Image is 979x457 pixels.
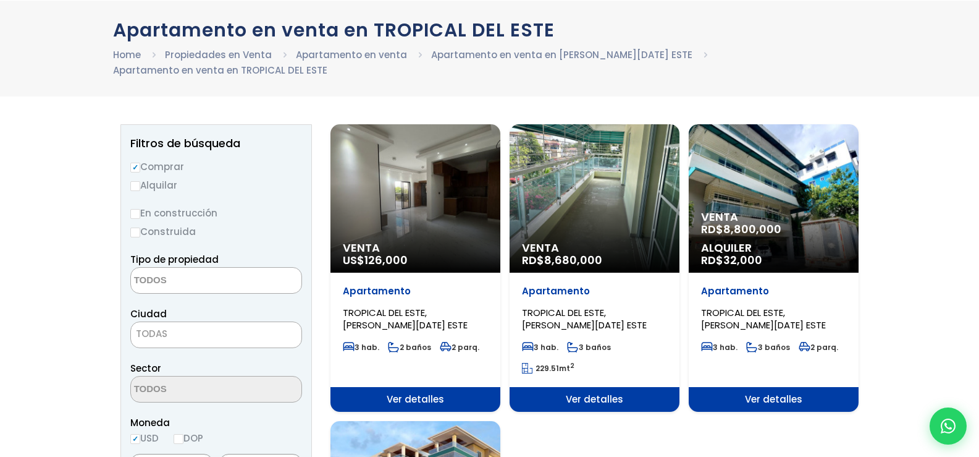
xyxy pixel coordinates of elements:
[388,342,431,352] span: 2 baños
[130,434,140,444] input: USD
[130,415,302,430] span: Moneda
[701,252,762,268] span: RD$
[130,181,140,191] input: Alquilar
[510,124,679,412] a: Venta RD$8,680,000 Apartamento TROPICAL DEL ESTE, [PERSON_NAME][DATE] ESTE 3 hab. 3 baños 229.51m...
[130,137,302,150] h2: Filtros de búsqueda
[165,48,272,61] a: Propiedades en Venta
[522,242,667,254] span: Venta
[130,205,302,221] label: En construcción
[536,363,559,374] span: 229.51
[131,325,301,343] span: TODAS
[567,342,611,352] span: 3 baños
[522,363,574,374] span: mt
[130,159,302,174] label: Comprar
[510,387,679,412] span: Ver detalles
[343,285,488,297] p: Apartamento
[522,306,647,331] span: TROPICAL DEL ESTE, [PERSON_NAME][DATE] ESTE
[131,377,251,403] textarea: Search
[723,221,781,237] span: 8,800,000
[701,285,846,297] p: Apartamento
[799,342,838,352] span: 2 parq.
[689,124,859,412] a: Venta RD$8,800,000 Alquiler RD$32,000 Apartamento TROPICAL DEL ESTE, [PERSON_NAME][DATE] ESTE 3 h...
[113,62,327,78] li: Apartamento en venta en TROPICAL DEL ESTE
[130,253,219,266] span: Tipo de propiedad
[522,285,667,297] p: Apartamento
[701,342,737,352] span: 3 hab.
[296,48,407,61] a: Apartamento en venta
[522,342,558,352] span: 3 hab.
[689,387,859,412] span: Ver detalles
[130,307,167,320] span: Ciudad
[701,221,781,237] span: RD$
[130,430,159,446] label: USD
[136,327,167,340] span: TODAS
[130,362,161,375] span: Sector
[701,211,846,223] span: Venta
[113,19,867,41] h1: Apartamento en venta en TROPICAL DEL ESTE
[343,306,468,331] span: TROPICAL DEL ESTE, [PERSON_NAME][DATE] ESTE
[431,48,692,61] a: Apartamento en venta en [PERSON_NAME][DATE] ESTE
[343,242,488,254] span: Venta
[746,342,790,352] span: 3 baños
[330,124,500,412] a: Venta US$126,000 Apartamento TROPICAL DEL ESTE, [PERSON_NAME][DATE] ESTE 3 hab. 2 baños 2 parq. V...
[130,177,302,193] label: Alquilar
[570,361,574,370] sup: 2
[343,342,379,352] span: 3 hab.
[130,163,140,173] input: Comprar
[113,48,141,61] a: Home
[130,224,302,239] label: Construida
[174,430,203,446] label: DOP
[701,306,826,331] span: TROPICAL DEL ESTE, [PERSON_NAME][DATE] ESTE
[330,387,500,412] span: Ver detalles
[701,242,846,254] span: Alquiler
[522,252,602,268] span: RD$
[130,322,302,348] span: TODAS
[364,252,408,268] span: 126,000
[544,252,602,268] span: 8,680,000
[174,434,183,444] input: DOP
[343,252,408,268] span: US$
[440,342,479,352] span: 2 parq.
[131,268,251,294] textarea: Search
[130,209,140,219] input: En construcción
[723,252,762,268] span: 32,000
[130,228,140,237] input: Construida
